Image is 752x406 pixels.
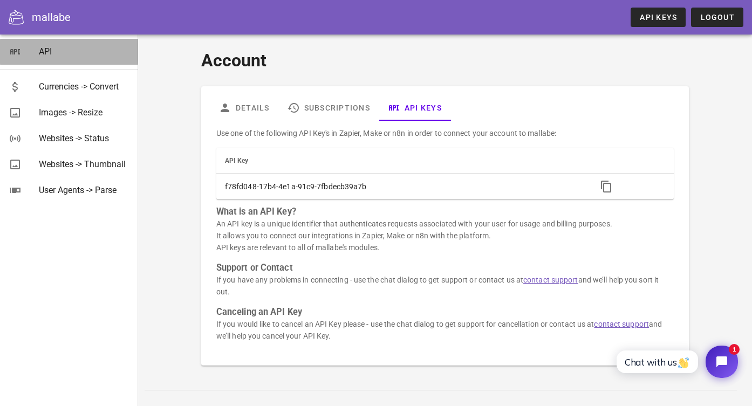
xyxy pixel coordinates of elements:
[216,306,674,318] h3: Canceling an API Key
[379,95,450,121] a: API Keys
[210,95,278,121] a: Details
[700,13,735,22] span: Logout
[32,9,71,25] div: mallabe
[605,336,747,387] iframe: Tidio Chat
[594,320,649,328] a: contact support
[216,127,674,139] p: Use one of the following API Key's in Zapier, Make or n8n in order to connect your account to mal...
[216,206,674,218] h3: What is an API Key?
[39,133,129,143] div: Websites -> Status
[216,148,588,174] th: API Key: Not sorted. Activate to sort ascending.
[216,218,674,253] p: An API key is a unique identifier that authenticates requests associated with your user for usage...
[39,81,129,92] div: Currencies -> Convert
[225,157,249,164] span: API Key
[639,13,677,22] span: API Keys
[39,46,129,57] div: API
[39,185,129,195] div: User Agents -> Parse
[216,318,674,342] p: If you would like to cancel an API Key please - use the chat dialog to get support for cancellati...
[201,47,689,73] h1: Account
[691,8,743,27] button: Logout
[216,174,588,199] td: f78fd048-17b4-4e1a-91c9-7fbdecb39a7b
[631,8,686,27] a: API Keys
[39,107,129,118] div: Images -> Resize
[39,159,129,169] div: Websites -> Thumbnail
[278,95,379,121] a: Subscriptions
[216,274,674,298] p: If you have any problems in connecting - use the chat dialog to get support or contact us at and ...
[216,262,674,274] h3: Support or Contact
[523,276,578,284] a: contact support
